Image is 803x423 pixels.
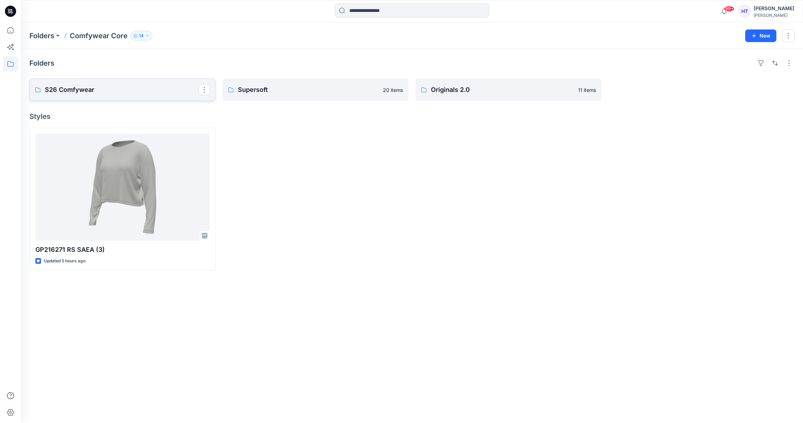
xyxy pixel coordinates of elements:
p: Originals 2.0 [431,85,574,95]
button: 14 [130,31,152,41]
div: HT [738,5,751,18]
div: [PERSON_NAME] [754,4,794,13]
p: 11 items [578,86,596,94]
span: 99+ [724,6,734,12]
a: S26 Comfywear [29,79,215,101]
p: 20 items [383,86,403,94]
p: Updated 5 hours ago [44,257,85,265]
p: Supersoft [238,85,379,95]
div: [PERSON_NAME] [754,13,794,18]
h4: Styles [29,112,795,121]
p: GP216271 RS SAEA (3) [35,245,210,255]
p: Comfywear Core [70,31,128,41]
p: 14 [139,32,144,40]
p: S26 Comfywear [45,85,199,95]
a: Folders [29,31,54,41]
button: New [745,29,776,42]
a: Originals 2.011 items [416,79,602,101]
h4: Folders [29,59,54,67]
a: GP216271 RS SAEA (3) [35,134,210,241]
a: Supersoft20 items [222,79,409,101]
